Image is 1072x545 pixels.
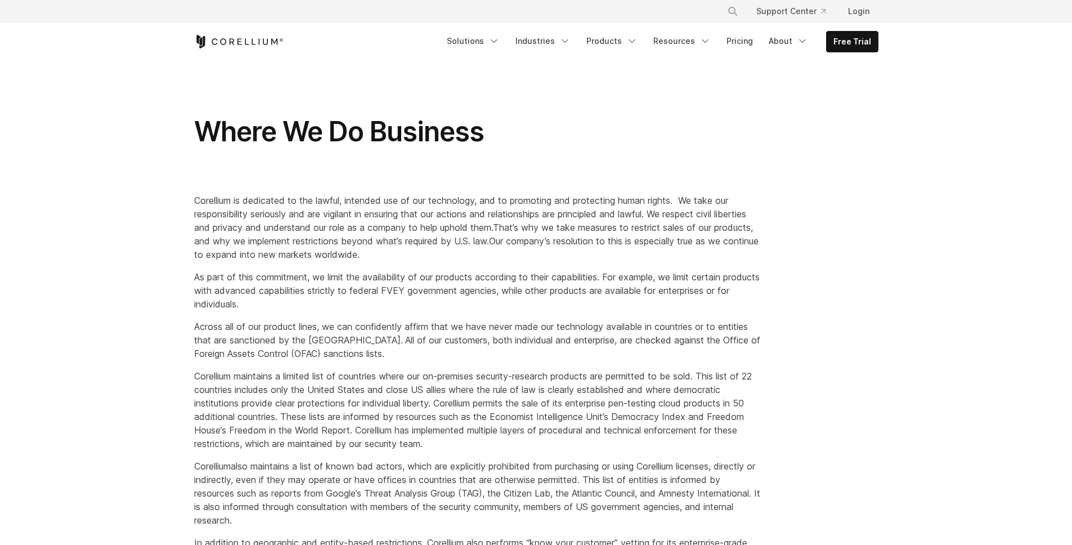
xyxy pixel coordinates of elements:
a: Support Center [747,1,835,21]
span: Across all of our product lines, we can confidently affirm that we have never made our technology... [194,321,760,359]
a: Pricing [720,31,760,51]
span: Corellium maintains a limited list of countries where our on-premises security-research products ... [194,370,752,449]
a: Industries [509,31,577,51]
a: Free Trial [827,32,878,52]
a: Corellium Home [194,35,284,48]
a: Login [839,1,878,21]
a: Resources [647,31,717,51]
span: Corellium is dedicated to the lawful, intended use of our technology, and to promoting and protec... [194,195,746,233]
p: That’s why we take measures to restrict sales of our products, and why we implement restrictions ... [194,194,761,261]
span: also maintains a list of known bad actors, which are explicitly prohibited from purchasing or usi... [194,461,760,526]
a: About [762,31,815,51]
a: Solutions [440,31,506,51]
div: Navigation Menu [714,1,878,21]
a: Products [580,31,644,51]
div: Navigation Menu [440,31,878,52]
h1: Where We Do Business [194,115,761,149]
span: Corellium [194,461,231,472]
span: As part of this commitment, we limit the availability of our products according to their capabili... [194,271,760,310]
button: Search [723,1,743,21]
